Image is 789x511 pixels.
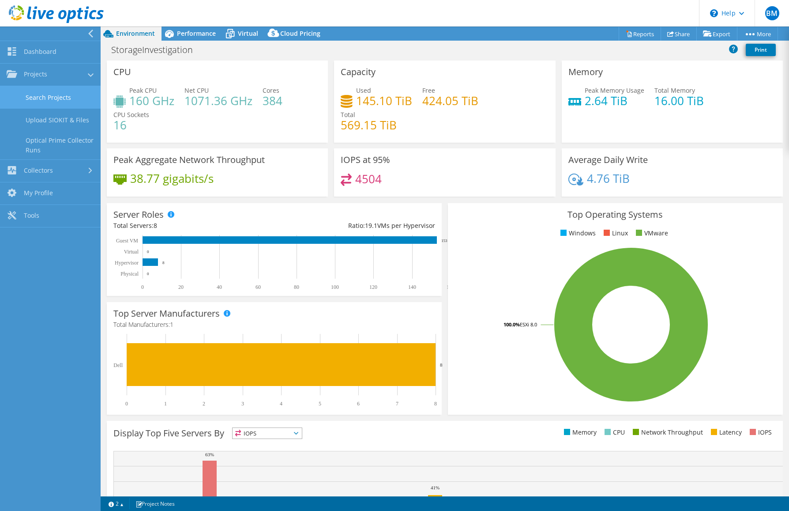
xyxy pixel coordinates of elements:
[113,120,149,130] h4: 16
[356,86,371,95] span: Used
[434,401,437,407] text: 8
[113,210,164,220] h3: Server Roles
[129,498,181,509] a: Project Notes
[147,250,149,254] text: 0
[568,67,603,77] h3: Memory
[129,86,157,95] span: Peak CPU
[356,96,412,106] h4: 145.10 TiB
[113,362,123,368] text: Dell
[147,272,149,276] text: 0
[585,96,644,106] h4: 2.64 TiB
[178,284,184,290] text: 20
[233,428,302,439] span: IOPS
[129,96,174,106] h4: 160 GHz
[274,221,435,231] div: Ratio: VMs per Hypervisor
[238,29,258,38] span: Virtual
[331,284,339,290] text: 100
[294,284,299,290] text: 80
[422,86,435,95] span: Free
[341,120,397,130] h4: 569.15 TiB
[422,96,478,106] h4: 424.05 TiB
[619,27,661,41] a: Reports
[431,485,440,490] text: 41%
[710,9,718,17] svg: \n
[116,238,138,244] text: Guest VM
[341,67,376,77] h3: Capacity
[102,498,130,509] a: 2
[587,174,630,183] h4: 4.76 TiB
[746,44,776,56] a: Print
[116,29,155,38] span: Environment
[217,284,222,290] text: 40
[355,174,382,184] h4: 4504
[341,110,355,119] span: Total
[562,428,597,437] li: Memory
[107,45,207,55] h1: StorageInvestigation
[341,155,390,165] h3: IOPS at 95%
[520,321,537,328] tspan: ESXi 8.0
[141,284,144,290] text: 0
[369,284,377,290] text: 120
[357,401,360,407] text: 6
[263,86,279,95] span: Cores
[365,221,377,230] span: 19.1
[440,362,443,367] text: 8
[113,320,435,329] h4: Total Manufacturers:
[748,428,772,437] li: IOPS
[203,401,205,407] text: 2
[709,428,742,437] li: Latency
[737,27,778,41] a: More
[654,96,704,106] h4: 16.00 TiB
[319,401,321,407] text: 5
[113,309,220,318] h3: Top Server Manufacturers
[205,452,214,457] text: 63%
[602,428,625,437] li: CPU
[696,27,737,41] a: Export
[125,401,128,407] text: 0
[120,271,139,277] text: Physical
[280,29,320,38] span: Cloud Pricing
[280,401,282,407] text: 4
[408,284,416,290] text: 140
[455,210,776,220] h3: Top Operating Systems
[170,320,173,329] span: 1
[558,228,596,238] li: Windows
[184,96,252,106] h4: 1071.36 GHz
[765,6,779,20] span: BM
[113,110,149,119] span: CPU Sockets
[263,96,282,106] h4: 384
[255,284,261,290] text: 60
[503,321,520,328] tspan: 100.0%
[113,67,131,77] h3: CPU
[634,228,668,238] li: VMware
[654,86,695,95] span: Total Memory
[177,29,216,38] span: Performance
[601,228,628,238] li: Linux
[115,260,139,266] text: Hypervisor
[113,155,265,165] h3: Peak Aggregate Network Throughput
[124,249,139,255] text: Virtual
[396,401,398,407] text: 7
[184,86,209,95] span: Net CPU
[441,238,447,243] text: 153
[113,221,274,231] div: Total Servers:
[130,174,214,183] h4: 38.77 gigabits/s
[154,221,157,230] span: 8
[661,27,697,41] a: Share
[241,401,244,407] text: 3
[162,261,165,265] text: 8
[164,401,167,407] text: 1
[631,428,703,437] li: Network Throughput
[585,86,644,95] span: Peak Memory Usage
[568,155,648,165] h3: Average Daily Write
